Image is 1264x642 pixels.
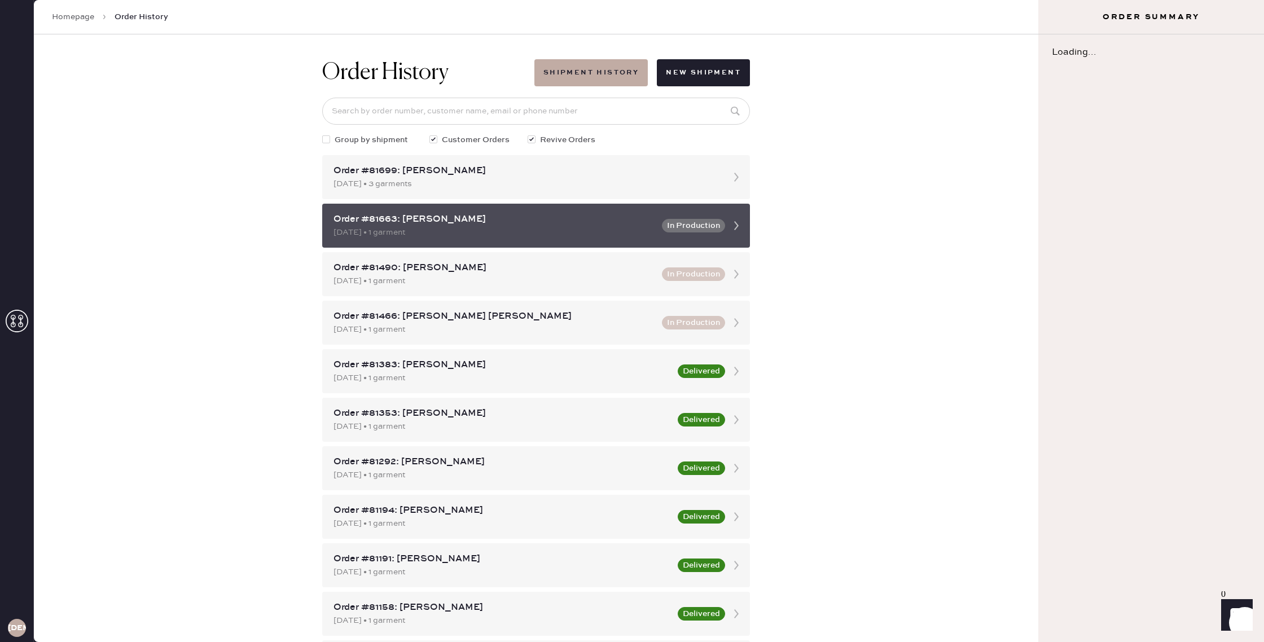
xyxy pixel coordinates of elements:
[333,601,671,614] div: Order #81158: [PERSON_NAME]
[322,98,750,125] input: Search by order number, customer name, email or phone number
[115,11,168,23] span: Order History
[322,59,449,86] h1: Order History
[333,310,655,323] div: Order #81466: [PERSON_NAME] [PERSON_NAME]
[442,134,510,146] span: Customer Orders
[52,11,94,23] a: Homepage
[333,407,671,420] div: Order #81353: [PERSON_NAME]
[678,461,725,475] button: Delivered
[333,566,671,578] div: [DATE] • 1 garment
[662,219,725,232] button: In Production
[657,59,750,86] button: New Shipment
[534,59,648,86] button: Shipment History
[1038,11,1264,23] h3: Order Summary
[333,517,671,530] div: [DATE] • 1 garment
[333,226,655,239] div: [DATE] • 1 garment
[333,213,655,226] div: Order #81663: [PERSON_NAME]
[678,607,725,621] button: Delivered
[678,559,725,572] button: Delivered
[333,261,655,275] div: Order #81490: [PERSON_NAME]
[678,364,725,378] button: Delivered
[335,134,408,146] span: Group by shipment
[1038,34,1264,71] div: Loading...
[333,323,655,336] div: [DATE] • 1 garment
[333,178,718,190] div: [DATE] • 3 garments
[333,469,671,481] div: [DATE] • 1 garment
[333,420,671,433] div: [DATE] • 1 garment
[1210,591,1259,640] iframe: Front Chat
[333,372,671,384] div: [DATE] • 1 garment
[333,455,671,469] div: Order #81292: [PERSON_NAME]
[540,134,595,146] span: Revive Orders
[8,624,26,632] h3: [DEMOGRAPHIC_DATA]
[333,614,671,627] div: [DATE] • 1 garment
[333,164,718,178] div: Order #81699: [PERSON_NAME]
[662,267,725,281] button: In Production
[662,316,725,329] button: In Production
[333,504,671,517] div: Order #81194: [PERSON_NAME]
[333,358,671,372] div: Order #81383: [PERSON_NAME]
[333,275,655,287] div: [DATE] • 1 garment
[333,552,671,566] div: Order #81191: [PERSON_NAME]
[678,510,725,524] button: Delivered
[678,413,725,426] button: Delivered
